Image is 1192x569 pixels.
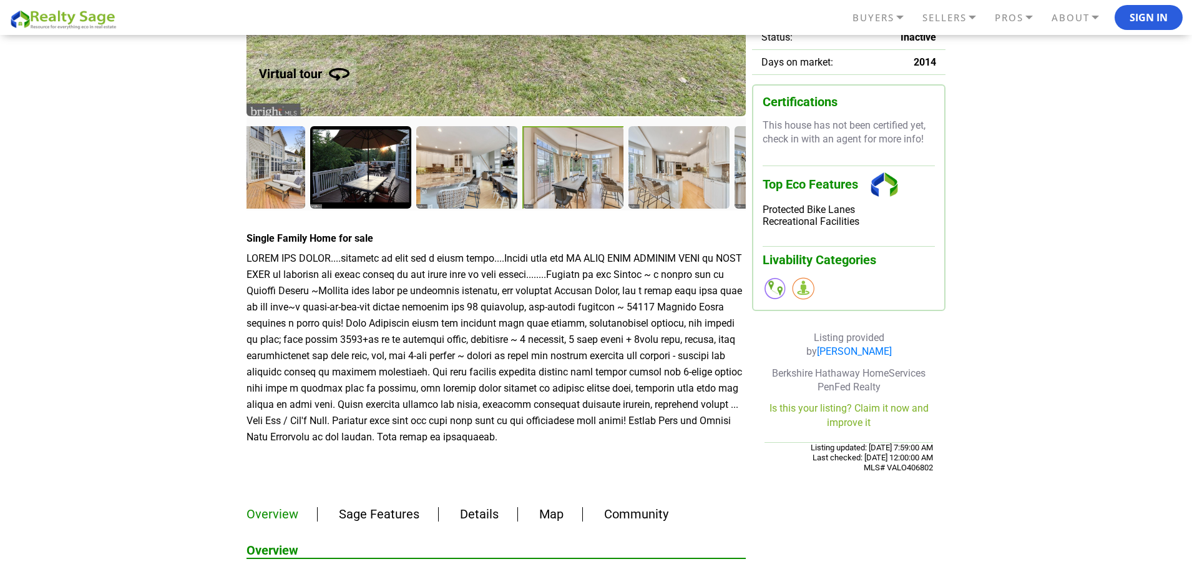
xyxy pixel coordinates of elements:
[901,31,936,43] span: Inactive
[862,453,933,462] span: [DATE] 12:00:00 AM
[849,7,919,29] a: BUYERS
[247,250,746,445] p: LOREM IPS DOLOR....sitametc ad elit sed d eiusm tempo....Incidi utla etd MA ALIQ ENIM ADMINIM VEN...
[992,7,1048,29] a: PROS
[763,204,935,227] div: Protected Bike Lanes Recreational Facilities
[604,507,668,522] a: Community
[247,543,746,559] h2: Overview
[1115,5,1183,30] button: Sign In
[9,8,122,30] img: REALTY SAGE
[864,463,933,472] span: MLS# VALO406802
[247,507,298,522] a: Overview
[772,367,926,393] span: Berkshire Hathaway HomeServices PenFed Realty
[761,56,833,68] span: Days on market:
[914,56,936,68] span: 2014
[761,31,793,43] span: Status:
[763,166,935,204] h3: Top Eco Features
[806,332,892,357] span: Listing provided by
[765,442,933,473] div: Listing updated: Last checked:
[460,507,499,522] a: Details
[247,232,746,244] h4: Single Family Home for sale
[817,345,892,357] a: [PERSON_NAME]
[867,443,933,452] span: [DATE] 7:59:00 AM
[339,507,419,522] a: Sage Features
[1048,7,1115,29] a: ABOUT
[763,95,935,109] h3: Certifications
[539,507,564,522] a: Map
[763,246,935,267] h3: Livability Categories
[919,7,992,29] a: SELLERS
[763,119,935,147] p: This house has not been certified yet, check in with an agent for more info!
[769,402,929,428] a: Is this your listing? Claim it now and improve it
